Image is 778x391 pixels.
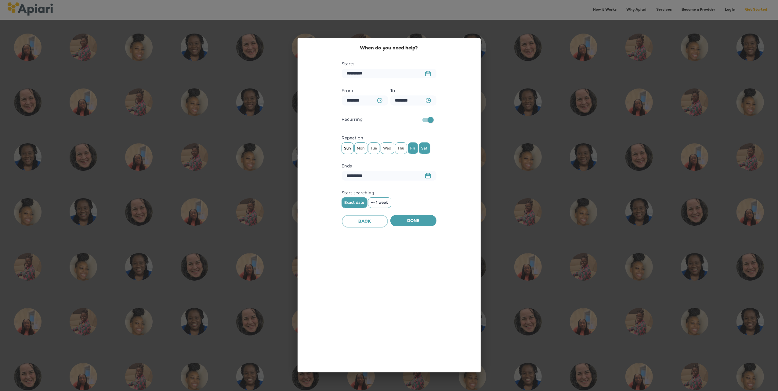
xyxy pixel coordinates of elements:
div: Sat [419,143,430,154]
button: +- 1 week [368,198,391,207]
button: Done [390,215,436,227]
span: Mon [355,144,367,153]
div: Mon [355,143,367,154]
h2: When do you need help? [342,45,436,51]
label: From [342,87,388,94]
label: Ends [342,162,436,170]
span: Exact date [345,200,364,205]
span: Done [395,217,432,225]
span: +- 1 week [371,200,388,205]
span: Recurring [342,116,363,123]
span: Sat [419,144,430,153]
span: Fri [408,144,418,153]
div: Fri [408,143,418,154]
button: Back [342,215,388,228]
button: Exact date [342,198,367,207]
span: Back [347,218,383,226]
label: Starts [342,60,436,67]
label: To [390,87,436,94]
div: Sun [342,143,353,154]
span: Thu [395,144,407,153]
label: Start searching [342,189,436,196]
div: Thu [395,143,407,154]
span: Wed [381,144,394,153]
span: Sun [342,144,353,153]
div: Wed [381,143,394,154]
label: Repeat on [342,134,436,142]
span: Tue [368,144,380,153]
div: Tue [368,143,380,154]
